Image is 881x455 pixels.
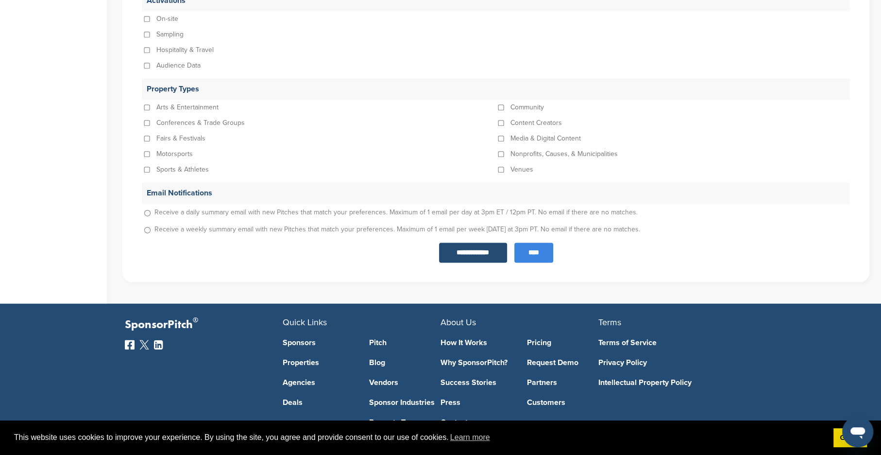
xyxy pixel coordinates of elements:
p: Fairs & Festivals [156,131,205,146]
a: Properties [283,359,355,367]
a: Sponsor Industries [369,399,441,406]
a: Customers [527,399,599,406]
a: learn more about cookies [449,430,491,445]
span: About Us [440,317,476,328]
a: Intellectual Property Policy [598,379,742,386]
a: Agencies [283,379,355,386]
a: Contact [440,419,512,426]
a: How It Works [440,339,512,347]
p: Receive a weekly summary email with new Pitches that match your preferences. Maximum of 1 email p... [154,221,640,238]
p: Hospitality & Travel [156,42,214,58]
a: Request Demo [527,359,599,367]
p: On-site [156,11,178,27]
p: Email Notifications [142,182,850,204]
p: Motorsports [156,146,193,162]
span: This website uses cookies to improve your experience. By using the site, you agree and provide co... [14,430,826,445]
a: Pitch [369,339,441,347]
a: Why SponsorPitch? [440,359,512,367]
a: Success Stories [440,379,512,386]
img: Twitter [139,340,149,350]
a: Press [440,399,512,406]
p: Venues [510,162,533,177]
p: Sports & Athletes [156,162,209,177]
a: Vendors [369,379,441,386]
p: Content Creators [510,115,562,131]
a: Terms of Service [598,339,742,347]
a: Deals [283,399,355,406]
a: Privacy Policy [598,359,742,367]
p: Community [510,100,544,115]
span: Quick Links [283,317,327,328]
p: Receive a daily summary email with new Pitches that match your preferences. Maximum of 1 email pe... [154,204,638,221]
a: Sponsors [283,339,355,347]
p: Arts & Entertainment [156,100,219,115]
span: ® [193,314,198,326]
p: Property Types [142,78,850,100]
p: Media & Digital Content [510,131,581,146]
span: Terms [598,317,621,328]
iframe: Button to launch messaging window [842,416,873,447]
a: dismiss cookie message [833,428,867,448]
p: Audience Data [156,58,201,73]
p: Conferences & Trade Groups [156,115,245,131]
p: Sampling [156,27,184,42]
a: Property Types [369,419,441,426]
p: Nonprofits, Causes, & Municipalities [510,146,618,162]
a: Pricing [527,339,599,347]
img: Facebook [125,340,135,350]
p: SponsorPitch [125,318,283,332]
a: Blog [369,359,441,367]
a: Partners [527,379,599,386]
